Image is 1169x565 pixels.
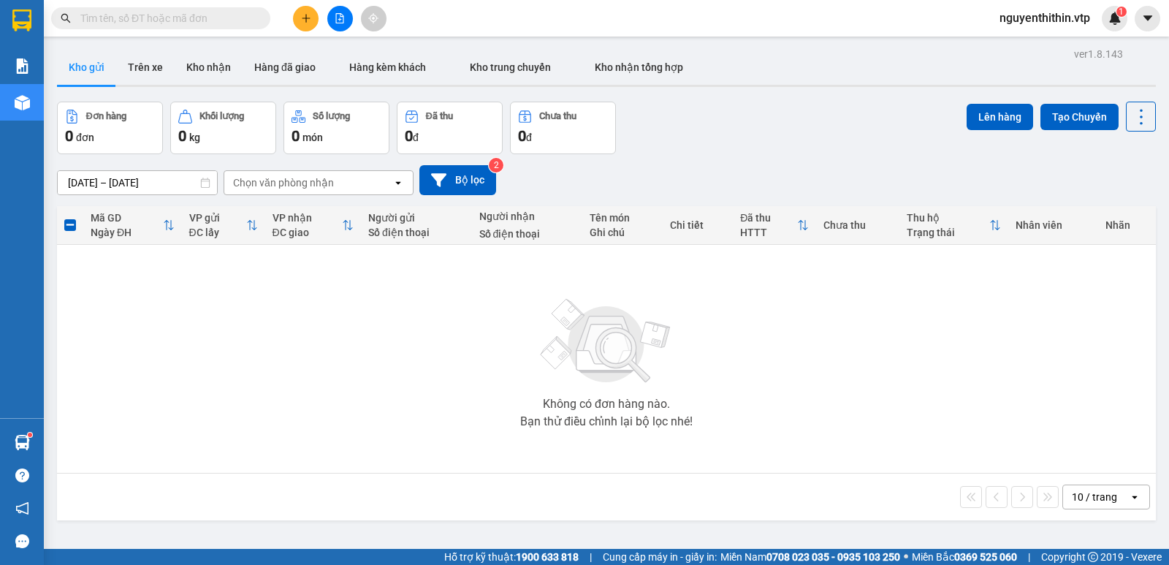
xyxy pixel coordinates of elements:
[1074,46,1123,62] div: ver 1.8.143
[1040,104,1119,130] button: Tạo Chuyến
[302,132,323,143] span: món
[907,212,989,224] div: Thu hộ
[988,9,1102,27] span: nguyenthithin.vtp
[740,227,797,238] div: HTTT
[426,111,453,121] div: Đã thu
[76,132,94,143] span: đơn
[904,554,908,560] span: ⚪️
[489,158,503,172] sup: 2
[15,435,30,450] img: warehouse-icon
[83,206,182,245] th: Toggle SortBy
[327,6,353,31] button: file-add
[1028,549,1030,565] span: |
[1072,490,1117,504] div: 10 / trang
[1016,219,1091,231] div: Nhân viên
[526,132,532,143] span: đ
[368,227,465,238] div: Số điện thoại
[15,58,30,74] img: solution-icon
[590,227,655,238] div: Ghi chú
[590,549,592,565] span: |
[516,551,579,563] strong: 1900 633 818
[823,219,892,231] div: Chưa thu
[57,102,163,154] button: Đơn hàng0đơn
[470,61,551,73] span: Kho trung chuyển
[189,132,200,143] span: kg
[182,206,265,245] th: Toggle SortBy
[91,212,163,224] div: Mã GD
[518,127,526,145] span: 0
[243,50,327,85] button: Hàng đã giao
[170,102,276,154] button: Khối lượng0kg
[58,171,217,194] input: Select a date range.
[912,549,1017,565] span: Miền Bắc
[65,127,73,145] span: 0
[733,206,816,245] th: Toggle SortBy
[116,50,175,85] button: Trên xe
[595,61,683,73] span: Kho nhận tổng hợp
[86,111,126,121] div: Đơn hàng
[15,534,29,548] span: message
[720,549,900,565] span: Miền Nam
[313,111,350,121] div: Số lượng
[335,13,345,23] span: file-add
[91,227,163,238] div: Ngày ĐH
[15,95,30,110] img: warehouse-icon
[543,398,670,410] div: Không có đơn hàng nào.
[670,219,726,231] div: Chi tiết
[444,549,579,565] span: Hỗ trợ kỹ thuật:
[12,10,31,31] img: logo-vxr
[510,102,616,154] button: Chưa thu0đ
[1105,219,1149,231] div: Nhãn
[392,177,404,189] svg: open
[292,127,300,145] span: 0
[361,6,387,31] button: aim
[273,227,342,238] div: ĐC giao
[1135,6,1160,31] button: caret-down
[479,211,576,222] div: Người nhận
[419,165,496,195] button: Bộ lọc
[740,212,797,224] div: Đã thu
[199,111,244,121] div: Khối lượng
[233,175,334,190] div: Chọn văn phòng nhận
[28,433,32,437] sup: 1
[1129,491,1141,503] svg: open
[15,501,29,515] span: notification
[405,127,413,145] span: 0
[349,61,426,73] span: Hàng kèm khách
[301,13,311,23] span: plus
[479,228,576,240] div: Số điện thoại
[57,50,116,85] button: Kho gửi
[189,227,246,238] div: ĐC lấy
[1108,12,1122,25] img: icon-new-feature
[1116,7,1127,17] sup: 1
[178,127,186,145] span: 0
[265,206,361,245] th: Toggle SortBy
[368,212,465,224] div: Người gửi
[189,212,246,224] div: VP gửi
[899,206,1008,245] th: Toggle SortBy
[590,212,655,224] div: Tên món
[293,6,319,31] button: plus
[603,549,717,565] span: Cung cấp máy in - giấy in:
[80,10,253,26] input: Tìm tên, số ĐT hoặc mã đơn
[397,102,503,154] button: Đã thu0đ
[520,416,693,428] div: Bạn thử điều chỉnh lại bộ lọc nhé!
[1141,12,1154,25] span: caret-down
[954,551,1017,563] strong: 0369 525 060
[15,469,29,482] span: question-circle
[175,50,243,85] button: Kho nhận
[283,102,389,154] button: Số lượng0món
[273,212,342,224] div: VP nhận
[1119,7,1124,17] span: 1
[413,132,419,143] span: đ
[61,13,71,23] span: search
[368,13,378,23] span: aim
[1088,552,1098,562] span: copyright
[766,551,900,563] strong: 0708 023 035 - 0935 103 250
[539,111,576,121] div: Chưa thu
[967,104,1033,130] button: Lên hàng
[907,227,989,238] div: Trạng thái
[533,290,679,393] img: svg+xml;base64,PHN2ZyBjbGFzcz0ibGlzdC1wbHVnX19zdmciIHhtbG5zPSJodHRwOi8vd3d3LnczLm9yZy8yMDAwL3N2Zy...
